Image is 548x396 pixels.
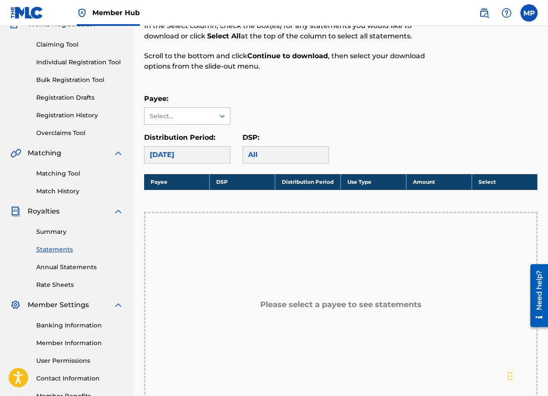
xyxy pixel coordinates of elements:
p: Scroll to the bottom and click , then select your download options from the slide-out menu. [144,51,447,72]
img: search [479,8,489,18]
th: Distribution Period [275,174,341,190]
img: expand [113,300,123,310]
th: Select [472,174,538,190]
div: User Menu [520,4,538,22]
p: In the Select column, check the box(es) for any statements you would like to download or click at... [144,21,447,41]
a: Overclaims Tool [36,129,123,138]
span: Royalties [28,206,60,217]
span: Matching [28,148,61,158]
a: Contact Information [36,374,123,383]
a: Member Information [36,339,123,348]
label: Distribution Period: [144,133,215,141]
a: Claiming Tool [36,40,123,49]
label: DSP: [243,133,259,141]
a: Registration History [36,111,123,120]
a: User Permissions [36,356,123,365]
a: Rate Sheets [36,280,123,289]
a: Public Search [476,4,493,22]
div: Drag [507,363,513,389]
a: Individual Registration Tool [36,58,123,67]
strong: Select All [207,32,241,40]
iframe: Chat Widget [505,355,548,396]
th: DSP [210,174,275,190]
th: Amount [406,174,472,190]
img: Royalties [10,206,21,217]
th: Use Type [341,174,406,190]
img: help [501,8,512,18]
a: Registration Drafts [36,93,123,102]
label: Payee: [144,94,168,103]
span: Member Settings [28,300,89,310]
span: Member Hub [92,8,140,18]
img: Matching [10,148,21,158]
a: Banking Information [36,321,123,330]
a: Match History [36,187,123,196]
a: Statements [36,245,123,254]
a: Annual Statements [36,263,123,272]
a: Matching Tool [36,169,123,178]
iframe: Resource Center [524,261,548,330]
h5: Please select a payee to see statements [260,300,422,310]
img: expand [113,206,123,217]
img: MLC Logo [10,6,44,19]
a: Summary [36,227,123,236]
img: Top Rightsholder [77,8,87,18]
th: Payee [144,174,210,190]
a: Bulk Registration Tool [36,75,123,85]
img: expand [113,148,123,158]
img: Member Settings [10,300,21,310]
strong: Continue to download [247,52,328,60]
div: Select... [150,112,208,121]
div: Help [498,4,515,22]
